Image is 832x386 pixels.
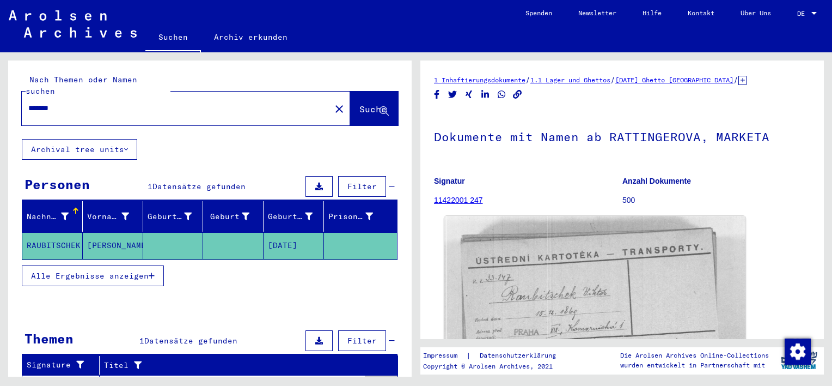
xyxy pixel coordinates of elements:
button: Archival tree units [22,139,137,160]
div: Nachname [27,208,82,225]
span: 1 [148,182,152,191]
a: 1.1 Lager und Ghettos [530,76,610,84]
span: / [525,75,530,85]
button: Alle Ergebnisse anzeigen [22,266,164,286]
div: Personen [25,174,90,194]
button: Suche [350,92,398,125]
a: Datenschutzerklärung [471,350,569,361]
mat-header-cell: Prisoner # [324,201,397,232]
button: Share on WhatsApp [496,88,507,101]
mat-label: Nach Themen oder Namen suchen [26,75,137,96]
button: Share on Xing [463,88,475,101]
div: Geburtsdatum [268,211,313,222]
div: Themen [25,329,74,348]
a: 11422001 247 [434,196,483,204]
span: Alle Ergebnisse anzeigen [31,271,149,281]
img: Zustimmung ändern [785,339,811,365]
h1: Dokumente mit Namen ab RATTINGEROVA, MARKETA [434,112,810,160]
span: Filter [347,182,377,191]
span: 1 [139,336,144,346]
a: Suchen [145,24,201,52]
mat-header-cell: Geburtsdatum [264,201,324,232]
span: / [733,75,738,85]
span: / [610,75,615,85]
div: Geburt‏ [207,211,249,222]
div: Vorname [87,208,143,225]
b: Anzahl Dokumente [622,177,691,185]
mat-icon: close [333,102,346,116]
a: Impressum [423,350,466,361]
div: Titel [104,357,387,374]
p: wurden entwickelt in Partnerschaft mit [620,360,769,370]
p: Die Arolsen Archives Online-Collections [620,351,769,360]
button: Filter [338,176,386,197]
img: Arolsen_neg.svg [9,10,137,38]
button: Share on LinkedIn [480,88,491,101]
span: Datensätze gefunden [152,182,246,191]
div: Geburtsname [148,208,206,225]
div: Geburtsname [148,211,192,222]
div: Titel [104,360,376,371]
span: Datensätze gefunden [144,336,237,346]
button: Copy link [512,88,523,101]
button: Clear [328,98,350,119]
button: Share on Twitter [447,88,458,101]
mat-header-cell: Vorname [83,201,143,232]
mat-header-cell: Nachname [22,201,83,232]
mat-cell: [PERSON_NAME] [83,232,143,259]
span: DE [797,10,809,17]
b: Signatur [434,177,465,185]
div: Geburtsdatum [268,208,326,225]
p: 500 [622,195,810,206]
button: Filter [338,330,386,351]
img: yv_logo.png [779,347,819,374]
p: Copyright © Arolsen Archives, 2021 [423,361,569,371]
mat-header-cell: Geburt‏ [203,201,264,232]
mat-cell: [DATE] [264,232,324,259]
mat-header-cell: Geburtsname [143,201,204,232]
span: Suche [359,104,387,114]
mat-cell: RAUBITSCHEK [22,232,83,259]
div: Prisoner # [328,211,373,222]
div: Prisoner # [328,208,387,225]
div: Geburt‏ [207,208,263,225]
div: Signature [27,359,91,371]
a: Archiv erkunden [201,24,301,50]
div: Nachname [27,211,69,222]
span: Filter [347,336,377,346]
div: | [423,350,569,361]
button: Share on Facebook [431,88,443,101]
div: Vorname [87,211,129,222]
a: 1 Inhaftierungsdokumente [434,76,525,84]
div: Signature [27,357,102,374]
a: [DATE] Ghetto [GEOGRAPHIC_DATA] [615,76,733,84]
